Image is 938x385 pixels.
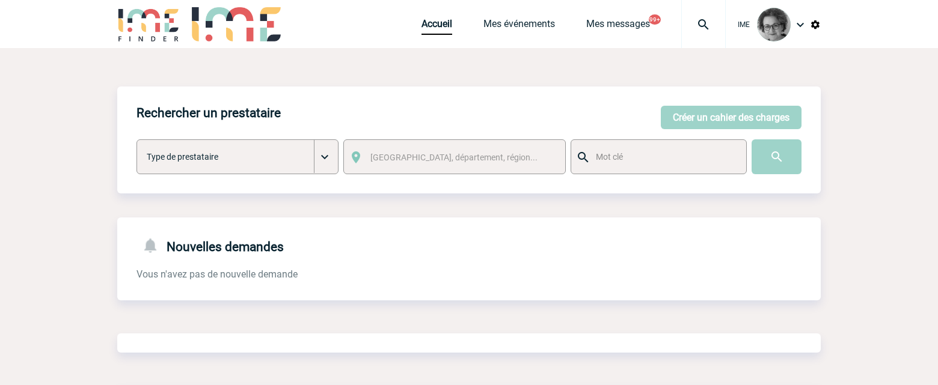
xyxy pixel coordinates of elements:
[370,153,538,162] span: [GEOGRAPHIC_DATA], département, région...
[117,7,180,41] img: IME-Finder
[593,149,735,165] input: Mot clé
[421,18,452,35] a: Accueil
[586,18,650,35] a: Mes messages
[136,237,284,254] h4: Nouvelles demandes
[757,8,791,41] img: 101028-0.jpg
[141,237,167,254] img: notifications-24-px-g.png
[649,14,661,25] button: 99+
[483,18,555,35] a: Mes événements
[738,20,750,29] span: IME
[136,106,281,120] h4: Rechercher un prestataire
[136,268,298,280] span: Vous n'avez pas de nouvelle demande
[752,139,802,174] input: Submit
